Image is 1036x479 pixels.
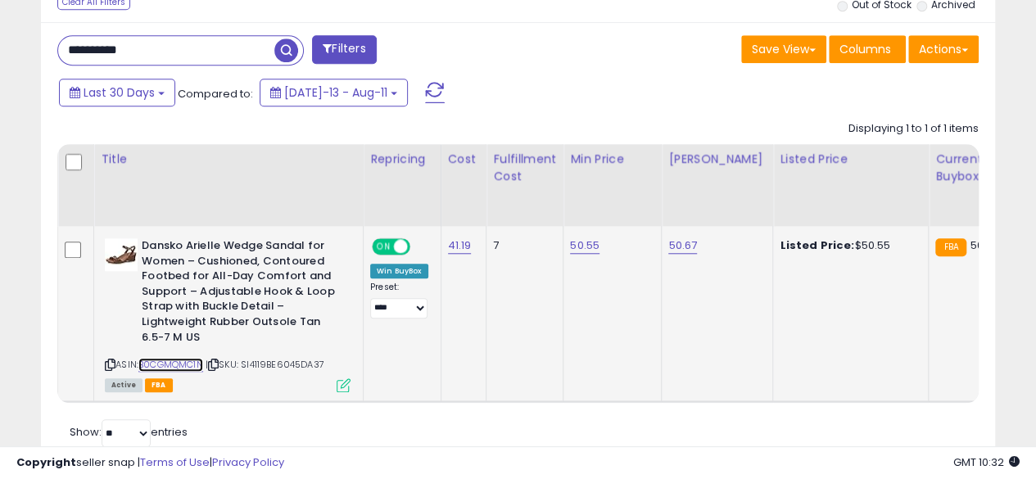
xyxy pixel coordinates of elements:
button: Actions [908,35,979,63]
span: FBA [145,378,173,392]
span: Compared to: [178,86,253,102]
div: 7 [493,238,550,253]
a: 41.19 [448,237,472,254]
b: Dansko Arielle Wedge Sandal for Women – Cushioned, Contoured Footbed for All-Day Comfort and Supp... [142,238,341,349]
div: Displaying 1 to 1 of 1 items [848,121,979,137]
a: Privacy Policy [212,454,284,470]
div: Repricing [370,151,434,168]
button: [DATE]-13 - Aug-11 [260,79,408,106]
a: Terms of Use [140,454,210,470]
button: Save View [741,35,826,63]
a: B0CGMQMC1N [138,358,203,372]
small: FBA [935,238,966,256]
span: | SKU: SI4119BE6045DA37 [206,358,324,371]
div: seller snap | | [16,455,284,471]
div: Current Buybox Price [935,151,1020,185]
span: 50.55 [970,237,1000,253]
div: Fulfillment Cost [493,151,556,185]
span: All listings currently available for purchase on Amazon [105,378,143,392]
div: Title [101,151,356,168]
img: 31RV7T4PLZL._SL40_.jpg [105,238,138,271]
button: Last 30 Days [59,79,175,106]
div: $50.55 [780,238,916,253]
div: Win BuyBox [370,264,428,278]
span: OFF [408,240,434,254]
div: Cost [448,151,480,168]
span: 2025-09-11 10:32 GMT [953,454,1020,470]
span: Show: entries [70,424,188,440]
div: [PERSON_NAME] [668,151,766,168]
div: Listed Price [780,151,921,168]
a: 50.55 [570,237,599,254]
div: Min Price [570,151,654,168]
button: Columns [829,35,906,63]
strong: Copyright [16,454,76,470]
span: [DATE]-13 - Aug-11 [284,84,387,101]
b: Listed Price: [780,237,854,253]
a: 50.67 [668,237,697,254]
span: Columns [839,41,891,57]
span: ON [373,240,394,254]
button: Filters [312,35,376,64]
div: ASIN: [105,238,351,391]
span: Last 30 Days [84,84,155,101]
div: Preset: [370,282,428,319]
